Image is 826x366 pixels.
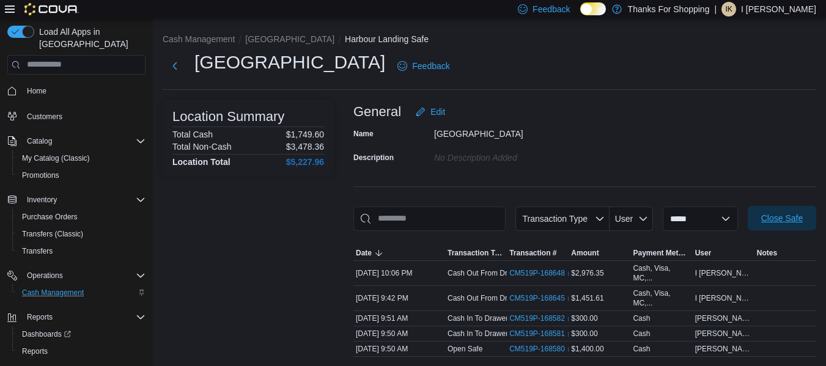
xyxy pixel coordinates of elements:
button: Close Safe [748,206,816,230]
button: Reports [22,310,57,324]
a: Customers [22,109,67,124]
svg: External link [567,315,575,323]
p: Cash In To Drawer (Drawer 2) [448,329,545,339]
span: $1,451.61 [571,293,603,303]
button: Inventory [22,192,62,207]
span: User [695,248,712,258]
span: $300.00 [571,313,597,323]
button: Payment Methods [630,246,692,260]
span: Reports [17,344,146,359]
a: Dashboards [17,327,76,342]
a: Home [22,84,51,98]
input: This is a search bar. As you type, the results lower in the page will automatically filter. [353,207,506,231]
button: Notes [754,246,816,260]
a: Feedback [393,54,454,78]
span: Home [27,86,46,96]
span: Reports [22,346,48,356]
span: Dashboards [22,329,71,339]
a: CM519P-168648External link [509,268,575,278]
button: Transaction Type [515,207,610,231]
span: Promotions [17,168,146,183]
p: $3,478.36 [286,142,324,152]
div: Cash [633,313,650,323]
button: [GEOGRAPHIC_DATA] [245,34,334,44]
nav: An example of EuiBreadcrumbs [163,33,816,48]
a: Cash Management [17,285,89,300]
p: Cash Out From Drawer (Drawer 1) [448,293,560,303]
h6: Total Cash [172,130,213,139]
button: My Catalog (Classic) [12,150,150,167]
button: Cash Management [163,34,235,44]
button: Inventory [2,191,150,208]
p: Cash In To Drawer (Drawer 1) [448,313,545,323]
span: I [PERSON_NAME] [695,268,752,278]
span: Date [356,248,372,258]
input: Dark Mode [580,2,606,15]
button: Edit [411,100,450,124]
button: Reports [2,309,150,326]
span: Feedback [412,60,449,72]
a: CM519P-168581External link [509,329,575,339]
div: Cash, Visa, MC,... [633,288,690,308]
div: No Description added [434,148,598,163]
a: Dashboards [12,326,150,343]
span: Reports [22,310,146,324]
span: [PERSON_NAME] [695,329,752,339]
span: $300.00 [571,329,597,339]
button: Harbour Landing Safe [345,34,429,44]
a: Transfers (Classic) [17,227,88,241]
span: Dark Mode [580,15,581,16]
label: Description [353,153,394,163]
span: Load All Apps in [GEOGRAPHIC_DATA] [34,26,146,50]
div: I Kirk [721,2,736,16]
button: Customers [2,107,150,125]
span: Reports [27,312,53,322]
span: Cash Management [22,288,84,298]
span: Inventory [22,192,146,207]
span: Operations [22,268,146,283]
button: Date [353,246,445,260]
span: Transfers (Classic) [17,227,146,241]
h3: Location Summary [172,109,284,124]
span: Customers [27,112,62,122]
span: $1,400.00 [571,344,603,354]
button: Reports [12,343,150,360]
span: Close Safe [761,212,803,224]
span: Customers [22,108,146,123]
button: Operations [2,267,150,284]
div: [GEOGRAPHIC_DATA] [434,124,598,139]
a: My Catalog (Classic) [17,151,95,166]
div: Cash, Visa, MC,... [633,263,690,283]
h4: $5,227.96 [286,157,324,167]
a: CM519P-168582External link [509,313,575,323]
img: Cova [24,3,79,15]
a: CM519P-168645External link [509,293,575,303]
span: My Catalog (Classic) [17,151,146,166]
span: Operations [27,271,63,280]
a: Reports [17,344,53,359]
svg: External link [567,270,575,277]
span: Transaction Type [448,248,504,258]
span: Purchase Orders [17,210,146,224]
button: Transfers [12,243,150,260]
span: Feedback [533,3,570,15]
button: Transaction # [507,246,569,260]
a: Purchase Orders [17,210,83,224]
label: Name [353,129,374,139]
span: Catalog [22,134,146,148]
button: Amount [569,246,630,260]
button: Transaction Type [445,246,507,260]
span: Promotions [22,170,59,180]
div: Cash [633,329,650,339]
span: Payment Methods [633,248,690,258]
span: [PERSON_NAME] [695,344,752,354]
span: Transaction # [509,248,556,258]
p: Open Safe [448,344,482,354]
span: Catalog [27,136,52,146]
button: Purchase Orders [12,208,150,225]
div: [DATE] 10:06 PM [353,266,445,280]
p: Cash Out From Drawer (Drawer 2) [448,268,560,278]
span: I [PERSON_NAME] [695,293,752,303]
span: Notes [757,248,777,258]
button: Home [2,82,150,100]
